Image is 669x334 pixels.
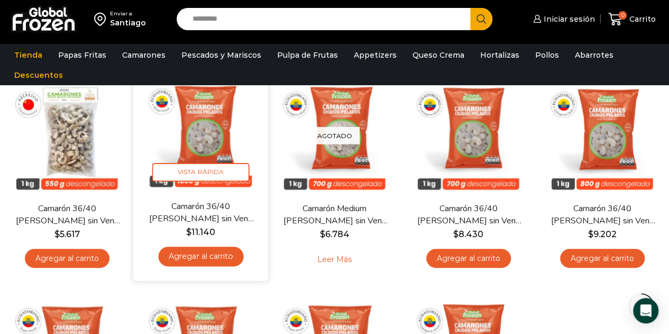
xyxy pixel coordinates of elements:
a: 0 Carrito [606,7,658,32]
a: Camarón Medium [PERSON_NAME] sin Vena – Silver – Caja 10 kg [281,203,388,227]
a: Camarón 36/40 [PERSON_NAME] sin Vena – Silver – Caja 10 kg [415,203,521,227]
a: Descuentos [9,65,68,85]
a: Papas Fritas [53,45,112,65]
a: Leé más sobre “Camarón Medium Crudo Pelado sin Vena - Silver - Caja 10 kg” [301,249,368,271]
a: Camarón 36/40 [PERSON_NAME] sin Vena – Bronze – Caja 10 kg [14,203,120,227]
span: $ [588,229,593,239]
a: Abarrotes [570,45,619,65]
a: Agregar al carrito: “Camarón 36/40 Crudo Pelado sin Vena - Gold - Caja 10 kg” [560,249,645,268]
bdi: 9.202 [588,229,617,239]
span: $ [453,229,459,239]
a: Camarones [117,45,171,65]
a: Tienda [9,45,48,65]
a: Pollos [530,45,564,65]
a: Agregar al carrito: “Camarón 36/40 Crudo Pelado sin Vena - Silver - Caja 10 kg” [426,249,511,268]
span: $ [186,227,191,237]
p: Agotado [310,127,360,145]
a: Camarón 36/40 [PERSON_NAME] sin Vena – Gold – Caja 10 kg [549,203,655,227]
span: 0 [618,11,627,20]
a: Iniciar sesión [530,8,595,30]
span: Vista Rápida [152,163,250,182]
bdi: 5.617 [54,229,80,239]
button: Search button [470,8,492,30]
a: Queso Crema [407,45,470,65]
div: Open Intercom Messenger [633,298,658,323]
bdi: 11.140 [186,227,215,237]
a: Camarón 36/40 [PERSON_NAME] sin Vena – Super Prime – Caja 10 kg [147,200,254,225]
a: Pulpa de Frutas [272,45,343,65]
div: Enviar a [110,10,146,17]
span: $ [320,229,325,239]
span: $ [54,229,60,239]
bdi: 6.784 [320,229,350,239]
bdi: 8.430 [453,229,483,239]
span: Iniciar sesión [541,14,595,24]
a: Appetizers [349,45,402,65]
div: Santiago [110,17,146,28]
a: Pescados y Mariscos [176,45,267,65]
a: Agregar al carrito: “Camarón 36/40 Crudo Pelado sin Vena - Bronze - Caja 10 kg” [25,249,109,268]
a: Hortalizas [475,45,525,65]
img: address-field-icon.svg [94,10,110,28]
span: Carrito [627,14,656,24]
a: Agregar al carrito: “Camarón 36/40 Crudo Pelado sin Vena - Super Prime - Caja 10 kg” [158,247,243,266]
